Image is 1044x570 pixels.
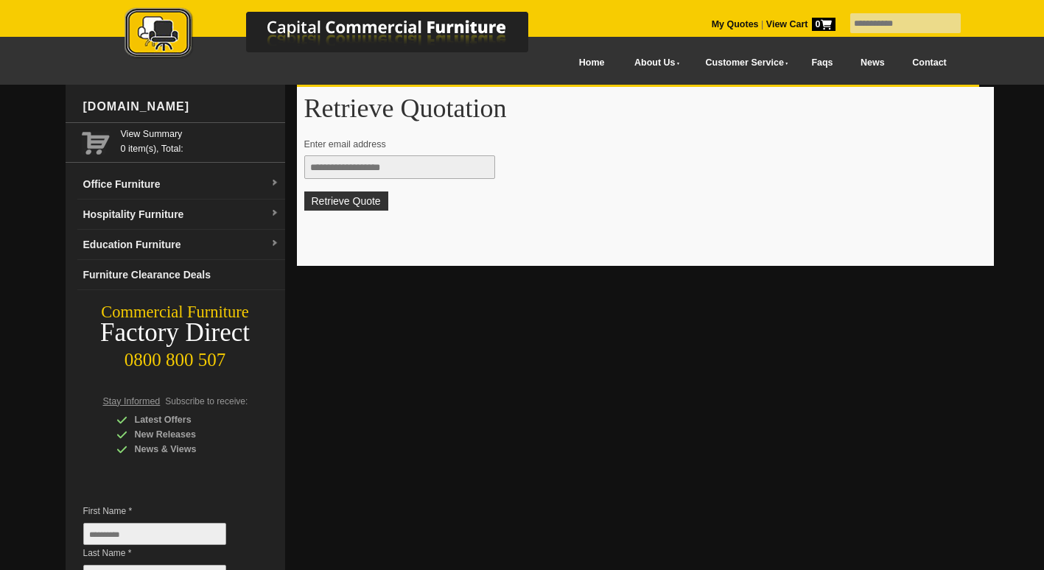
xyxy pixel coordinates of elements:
p: Enter email address [304,137,973,152]
span: 0 [812,18,835,31]
div: Commercial Furniture [66,302,285,323]
div: Factory Direct [66,323,285,343]
a: View Cart0 [763,19,835,29]
a: Education Furnituredropdown [77,230,285,260]
img: dropdown [270,209,279,218]
a: Office Furnituredropdown [77,169,285,200]
a: Hospitality Furnituredropdown [77,200,285,230]
div: Latest Offers [116,412,256,427]
a: News [847,46,898,80]
span: First Name * [83,504,248,518]
img: Capital Commercial Furniture Logo [84,7,600,61]
div: 0800 800 507 [66,342,285,370]
a: Customer Service [689,46,797,80]
a: View Summary [121,127,279,141]
img: dropdown [270,179,279,188]
input: First Name * [83,523,226,545]
a: Contact [898,46,960,80]
div: News & Views [116,442,256,457]
a: About Us [618,46,689,80]
div: [DOMAIN_NAME] [77,85,285,129]
span: Stay Informed [103,396,161,407]
span: Subscribe to receive: [165,396,248,407]
strong: View Cart [766,19,835,29]
h1: Retrieve Quotation [304,94,987,122]
a: My Quotes [712,19,759,29]
span: Last Name * [83,546,248,560]
a: Capital Commercial Furniture Logo [84,7,600,66]
span: 0 item(s), Total: [121,127,279,154]
a: Furniture Clearance Deals [77,260,285,290]
img: dropdown [270,239,279,248]
button: Retrieve Quote [304,191,388,211]
div: New Releases [116,427,256,442]
a: Faqs [798,46,847,80]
